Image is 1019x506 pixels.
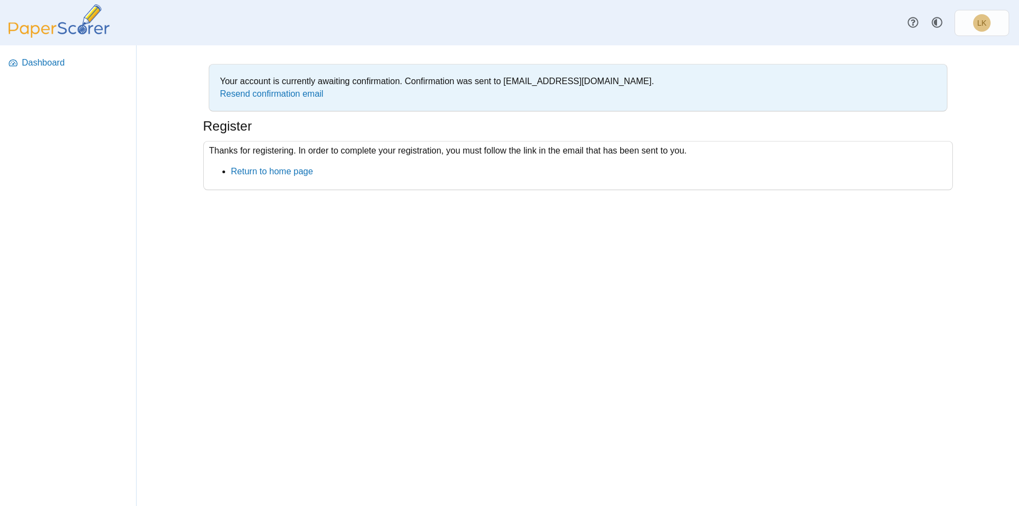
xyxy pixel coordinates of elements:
[215,70,941,105] div: Your account is currently awaiting confirmation. Confirmation was sent to [EMAIL_ADDRESS][DOMAIN_...
[4,30,114,39] a: PaperScorer
[203,117,252,136] h1: Register
[203,141,953,191] div: Thanks for registering. In order to complete your registration, you must follow the link in the e...
[973,14,991,32] span: Larry Kramer
[4,50,133,76] a: Dashboard
[4,4,114,38] img: PaperScorer
[955,10,1009,36] a: Larry Kramer
[22,57,128,69] span: Dashboard
[220,89,323,98] a: Resend confirmation email
[231,167,313,176] a: Return to home page
[977,19,986,27] span: Larry Kramer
